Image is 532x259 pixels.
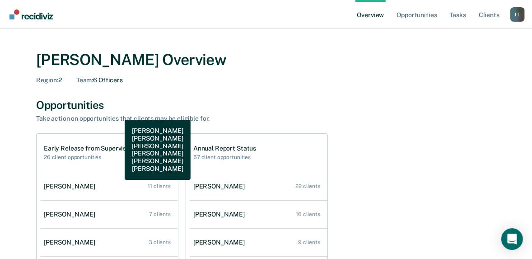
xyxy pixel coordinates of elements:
[44,154,135,160] h2: 26 client opportunities
[149,211,171,217] div: 7 clients
[36,76,62,84] div: 2
[193,145,256,152] h1: Annual Report Status
[501,228,523,250] div: Open Intercom Messenger
[510,7,525,22] div: L L
[149,239,171,245] div: 3 clients
[36,51,496,69] div: [PERSON_NAME] Overview
[44,183,99,190] div: [PERSON_NAME]
[190,230,327,255] a: [PERSON_NAME] 9 clients
[193,239,248,246] div: [PERSON_NAME]
[36,99,496,112] div: Opportunities
[510,7,525,22] button: Profile dropdown button
[190,202,327,227] a: [PERSON_NAME] 16 clients
[40,202,178,227] a: [PERSON_NAME] 7 clients
[190,174,327,199] a: [PERSON_NAME] 22 clients
[9,9,53,19] img: Recidiviz
[193,183,248,190] div: [PERSON_NAME]
[296,211,320,217] div: 16 clients
[40,174,178,199] a: [PERSON_NAME] 11 clients
[40,230,178,255] a: [PERSON_NAME] 3 clients
[193,154,256,160] h2: 57 client opportunities
[295,183,320,189] div: 22 clients
[148,183,171,189] div: 11 clients
[76,76,93,84] span: Team :
[298,239,320,245] div: 9 clients
[36,115,352,122] div: Take action on opportunities that clients may be eligible for.
[193,211,248,218] div: [PERSON_NAME]
[44,211,99,218] div: [PERSON_NAME]
[36,76,58,84] span: Region :
[44,239,99,246] div: [PERSON_NAME]
[44,145,135,152] h1: Early Release from Supervision
[76,76,123,84] div: 6 Officers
